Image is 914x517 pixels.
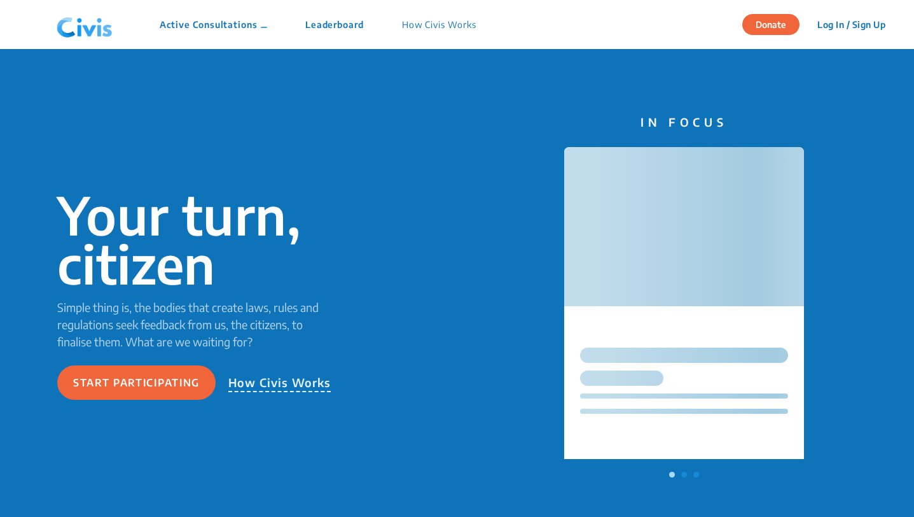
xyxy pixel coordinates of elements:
[564,113,804,131] p: IN FOCUS
[742,14,800,35] button: Donate
[160,18,267,31] p: Active Consultations
[57,365,216,400] button: Start participating
[228,374,331,392] p: How Civis Works
[57,190,337,288] p: Your turn, citizen
[57,299,337,350] p: Simple thing is, the bodies that create laws, rules and regulations seek feedback from us, the ci...
[305,18,364,31] p: Leaderboard
[52,6,118,44] img: navlogo.png
[402,18,476,31] p: How Civis Works
[742,17,809,30] a: Donate
[809,15,894,34] button: Log In / Sign Up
